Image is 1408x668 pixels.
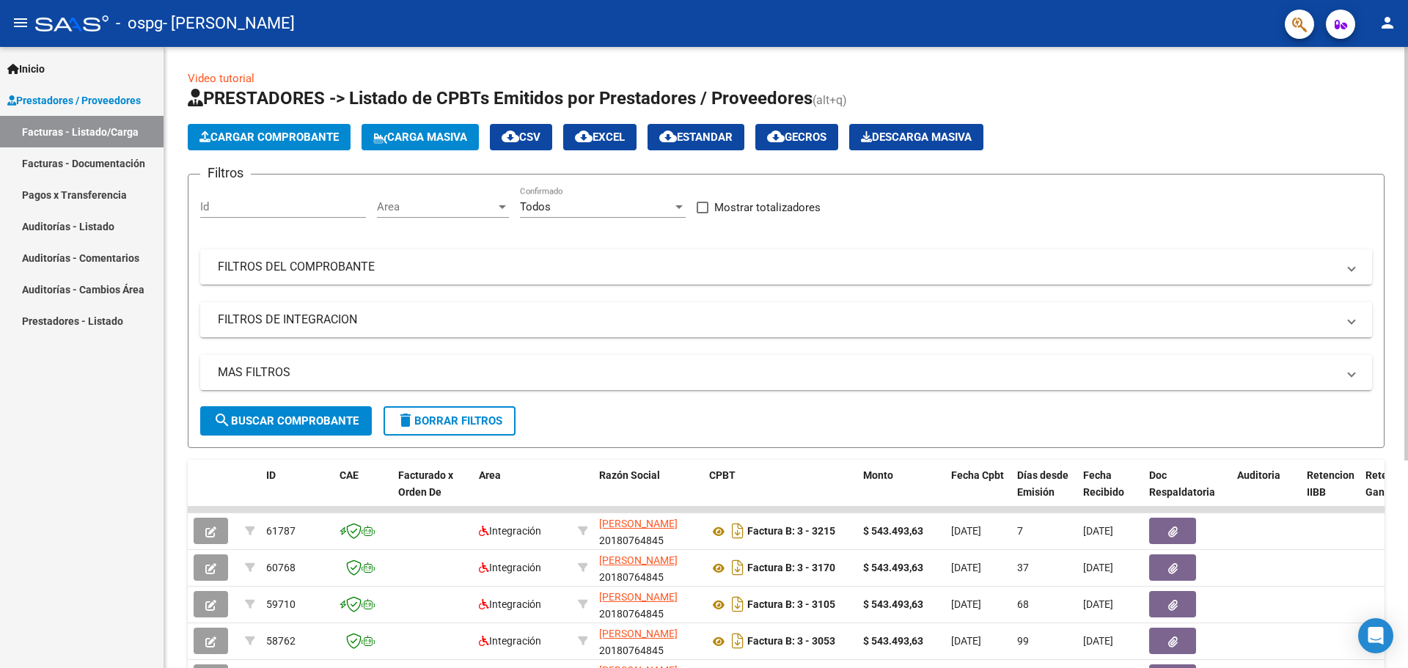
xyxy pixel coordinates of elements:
[599,515,697,546] div: 20180764845
[7,92,141,109] span: Prestadores / Proveedores
[218,364,1337,381] mat-panel-title: MAS FILTROS
[1379,14,1396,32] mat-icon: person
[1017,562,1029,573] span: 37
[863,525,923,537] strong: $ 543.493,63
[218,312,1337,328] mat-panel-title: FILTROS DE INTEGRACION
[599,518,678,529] span: [PERSON_NAME]
[116,7,163,40] span: - ospg
[1143,460,1231,524] datatable-header-cell: Doc Respaldatoria
[520,200,551,213] span: Todos
[593,460,703,524] datatable-header-cell: Razón Social
[728,592,747,616] i: Descargar documento
[767,131,826,144] span: Gecros
[373,131,467,144] span: Carga Masiva
[563,124,637,150] button: EXCEL
[200,249,1372,285] mat-expansion-panel-header: FILTROS DEL COMPROBANTE
[1017,598,1029,610] span: 68
[1149,469,1215,498] span: Doc Respaldatoria
[1358,618,1393,653] div: Open Intercom Messenger
[1231,460,1301,524] datatable-header-cell: Auditoria
[397,414,502,427] span: Borrar Filtros
[728,556,747,579] i: Descargar documento
[755,124,838,150] button: Gecros
[863,562,923,573] strong: $ 543.493,63
[7,61,45,77] span: Inicio
[12,14,29,32] mat-icon: menu
[479,525,541,537] span: Integración
[1083,562,1113,573] span: [DATE]
[1017,525,1023,537] span: 7
[200,302,1372,337] mat-expansion-panel-header: FILTROS DE INTEGRACION
[599,552,697,583] div: 20180764845
[479,562,541,573] span: Integración
[659,131,733,144] span: Estandar
[951,598,981,610] span: [DATE]
[334,460,392,524] datatable-header-cell: CAE
[502,128,519,145] mat-icon: cloud_download
[863,469,893,481] span: Monto
[490,124,552,150] button: CSV
[575,128,593,145] mat-icon: cloud_download
[747,562,835,574] strong: Factura B: 3 - 3170
[213,414,359,427] span: Buscar Comprobante
[362,124,479,150] button: Carga Masiva
[188,88,813,109] span: PRESTADORES -> Listado de CPBTs Emitidos por Prestadores / Proveedores
[951,562,981,573] span: [DATE]
[188,72,254,85] a: Video tutorial
[767,128,785,145] mat-icon: cloud_download
[200,163,251,183] h3: Filtros
[266,635,296,647] span: 58762
[199,131,339,144] span: Cargar Comprobante
[266,598,296,610] span: 59710
[747,636,835,647] strong: Factura B: 3 - 3053
[863,635,923,647] strong: $ 543.493,63
[861,131,972,144] span: Descarga Masiva
[266,562,296,573] span: 60768
[163,7,295,40] span: - [PERSON_NAME]
[392,460,473,524] datatable-header-cell: Facturado x Orden De
[863,598,923,610] strong: $ 543.493,63
[703,460,857,524] datatable-header-cell: CPBT
[599,589,697,620] div: 20180764845
[648,124,744,150] button: Estandar
[945,460,1011,524] datatable-header-cell: Fecha Cpbt
[1083,635,1113,647] span: [DATE]
[1077,460,1143,524] datatable-header-cell: Fecha Recibido
[398,469,453,498] span: Facturado x Orden De
[857,460,945,524] datatable-header-cell: Monto
[1083,525,1113,537] span: [DATE]
[479,469,501,481] span: Area
[266,469,276,481] span: ID
[384,406,516,436] button: Borrar Filtros
[377,200,496,213] span: Area
[213,411,231,429] mat-icon: search
[599,469,660,481] span: Razón Social
[599,554,678,566] span: [PERSON_NAME]
[599,628,678,639] span: [PERSON_NAME]
[849,124,983,150] button: Descarga Masiva
[747,526,835,537] strong: Factura B: 3 - 3215
[1017,469,1068,498] span: Días desde Emisión
[1301,460,1360,524] datatable-header-cell: Retencion IIBB
[218,259,1337,275] mat-panel-title: FILTROS DEL COMPROBANTE
[709,469,736,481] span: CPBT
[502,131,540,144] span: CSV
[200,355,1372,390] mat-expansion-panel-header: MAS FILTROS
[1083,469,1124,498] span: Fecha Recibido
[599,625,697,656] div: 20180764845
[1237,469,1280,481] span: Auditoria
[1307,469,1354,498] span: Retencion IIBB
[340,469,359,481] span: CAE
[951,525,981,537] span: [DATE]
[575,131,625,144] span: EXCEL
[951,635,981,647] span: [DATE]
[599,591,678,603] span: [PERSON_NAME]
[479,598,541,610] span: Integración
[747,599,835,611] strong: Factura B: 3 - 3105
[659,128,677,145] mat-icon: cloud_download
[1011,460,1077,524] datatable-header-cell: Días desde Emisión
[188,124,351,150] button: Cargar Comprobante
[1017,635,1029,647] span: 99
[728,519,747,543] i: Descargar documento
[1083,598,1113,610] span: [DATE]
